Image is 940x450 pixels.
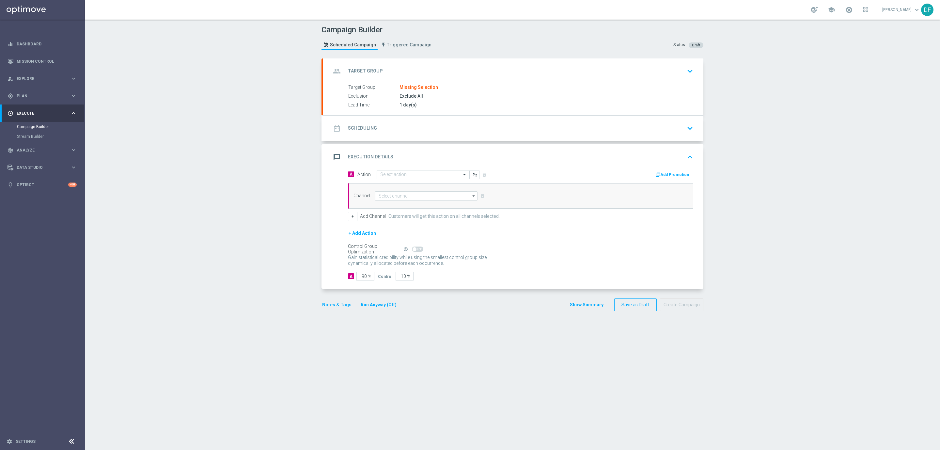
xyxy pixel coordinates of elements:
i: keyboard_arrow_right [70,75,77,82]
div: Dashboard [8,35,77,53]
i: lightbulb [8,182,13,188]
i: track_changes [8,147,13,153]
div: Plan [8,93,70,99]
div: Optibot [8,176,77,193]
i: arrow_drop_down [471,192,477,200]
span: Explore [17,77,70,81]
button: person_search Explore keyboard_arrow_right [7,76,77,81]
h2: Target Group [348,68,383,74]
div: Exclude All [399,93,691,99]
button: Create Campaign [660,298,703,311]
label: Exclusion [348,93,399,99]
i: equalizer [8,41,13,47]
div: date_range Scheduling keyboard_arrow_down [331,122,696,135]
input: Select channel [375,191,478,201]
button: Show Summary [570,301,604,309]
span: Triggered Campaign [387,42,431,48]
i: keyboard_arrow_down [685,123,695,133]
div: Explore [8,76,70,82]
button: gps_fixed Plan keyboard_arrow_right [7,93,77,99]
a: Mission Control [17,53,77,70]
div: Campaign Builder [17,122,84,132]
colored-tag: Draft [689,42,703,47]
a: [PERSON_NAME]keyboard_arrow_down [882,5,921,15]
i: play_circle_outline [8,110,13,116]
div: A [348,273,354,279]
button: keyboard_arrow_down [684,65,696,77]
div: Control Group Optimization [348,244,403,255]
a: Scheduled Campaign [321,40,378,50]
h2: Execution Details [348,154,393,160]
span: Data Studio [17,166,70,169]
i: keyboard_arrow_down [685,66,695,76]
i: keyboard_arrow_right [70,147,77,153]
button: Data Studio keyboard_arrow_right [7,165,77,170]
div: Stream Builder [17,132,84,141]
div: message Execution Details keyboard_arrow_up [331,151,696,163]
button: Add Promotion [655,171,691,178]
span: A [348,171,354,177]
a: Dashboard [17,35,77,53]
i: person_search [8,76,13,82]
div: Status: [673,42,686,48]
button: help_outline [403,246,412,253]
label: Add Channel [360,214,386,219]
span: school [828,6,835,13]
i: keyboard_arrow_right [70,110,77,116]
label: Channel [353,193,370,199]
div: track_changes Analyze keyboard_arrow_right [7,148,77,153]
a: Campaign Builder [17,124,68,129]
div: Data Studio [8,165,70,170]
button: lightbulb Optibot +10 [7,182,77,187]
i: message [331,151,343,163]
button: + [348,212,357,221]
label: Customers will get this action on all channels selected. [388,214,500,219]
span: Draft [692,43,700,47]
div: Mission Control [8,53,77,70]
i: keyboard_arrow_right [70,93,77,99]
span: % [368,274,371,280]
label: Action [357,172,371,177]
button: Save as Draft [614,298,657,311]
div: Analyze [8,147,70,153]
h1: Campaign Builder [321,25,435,35]
button: equalizer Dashboard [7,41,77,47]
button: Notes & Tags [321,301,352,309]
a: Optibot [17,176,68,193]
span: Scheduled Campaign [330,42,376,48]
a: Triggered Campaign [379,40,433,50]
div: 1 day(s) [399,102,691,108]
i: help_outline [403,247,408,251]
a: Settings [16,440,36,443]
a: Stream Builder [17,134,68,139]
div: Execute [8,110,70,116]
label: Lead Time [348,102,399,108]
i: settings [7,439,12,444]
button: play_circle_outline Execute keyboard_arrow_right [7,111,77,116]
button: keyboard_arrow_down [684,122,696,135]
button: Mission Control [7,59,77,64]
button: Run Anyway (Off) [360,301,397,309]
button: keyboard_arrow_up [684,151,696,163]
div: group Target Group keyboard_arrow_down [331,65,696,77]
i: date_range [331,122,343,134]
span: keyboard_arrow_down [913,6,920,13]
i: keyboard_arrow_up [685,152,695,162]
div: DF [921,4,933,16]
div: Missing Selection [399,85,438,90]
span: % [407,274,411,280]
button: + Add Action [348,229,377,237]
i: gps_fixed [8,93,13,99]
span: Plan [17,94,70,98]
span: Analyze [17,148,70,152]
span: Execute [17,111,70,115]
i: keyboard_arrow_right [70,164,77,170]
div: Control [378,273,392,279]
